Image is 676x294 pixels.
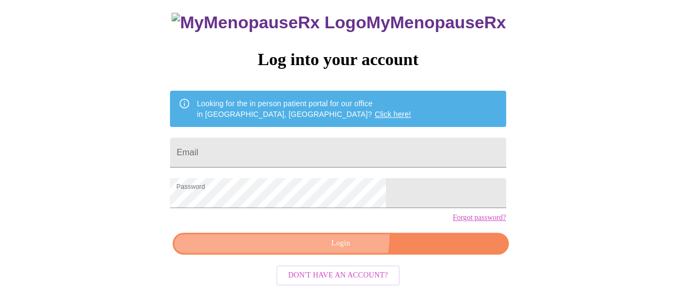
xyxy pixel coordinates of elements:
[197,94,411,124] div: Looking for the in person patient portal for our office in [GEOGRAPHIC_DATA], [GEOGRAPHIC_DATA]?
[274,270,402,279] a: Don't have an account?
[172,13,506,33] h3: MyMenopauseRx
[375,110,411,118] a: Click here!
[453,213,506,222] a: Forgot password?
[276,265,400,286] button: Don't have an account?
[170,50,506,69] h3: Log into your account
[172,13,366,33] img: MyMenopauseRx Logo
[173,233,508,255] button: Login
[185,237,496,250] span: Login
[288,269,388,282] span: Don't have an account?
